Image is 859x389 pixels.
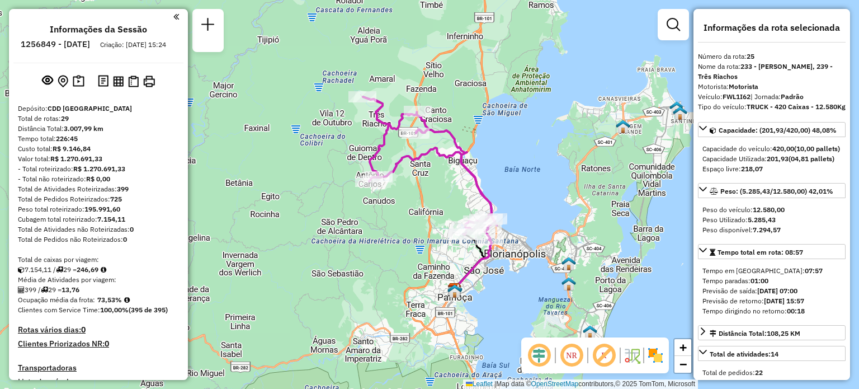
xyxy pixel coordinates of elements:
div: Peso Utilizado: [702,215,841,225]
strong: 7.294,57 [753,226,781,234]
strong: Motorista [729,82,758,91]
span: Total de atividades: [710,350,778,358]
strong: 399 [117,185,129,193]
div: Total de Atividades não Roteirizadas: [18,224,179,235]
strong: R$ 9.146,84 [53,144,91,153]
strong: 12.580,00 [753,205,785,214]
strong: 14 [771,350,778,358]
strong: [DATE] 07:00 [757,287,797,295]
strong: 233 - [PERSON_NAME], 239 - Três Riachos [698,62,833,81]
h4: Lista de veículos [18,377,179,387]
div: Tempo em [GEOGRAPHIC_DATA]: [702,266,841,276]
div: 7.154,11 / 29 = [18,265,179,275]
span: | [494,380,496,388]
div: 399 / 29 = [18,285,179,295]
div: Valor total: [18,154,179,164]
strong: 0 [81,325,86,335]
div: Total de Pedidos não Roteirizados: [18,235,179,245]
h4: Transportadoras [18,363,179,373]
strong: 29 [61,114,69,123]
strong: (395 de 395) [129,306,168,314]
div: Map data © contributors,© 2025 TomTom, Microsoft [463,379,698,389]
a: Peso: (5.285,43/12.580,00) 42,01% [698,183,846,198]
div: - Total roteirizado: [18,164,179,174]
h4: Clientes Priorizados NR: [18,339,179,349]
div: Capacidade do veículo: [702,144,841,154]
div: Custo total: [18,144,179,154]
span: Tempo total em rota: 08:57 [718,248,803,256]
div: Previsão de saída: [702,286,841,296]
div: Total de pedidos: [702,368,841,378]
button: Logs desbloquear sessão [96,73,111,90]
a: Exibir filtros [662,13,685,36]
span: Clientes com Service Time: [18,306,100,314]
a: Capacidade: (201,93/420,00) 48,08% [698,122,846,137]
img: CDD Florianópolis [447,283,462,297]
a: Leaflet [466,380,493,388]
div: Previsão de retorno: [702,296,841,306]
img: FAD - Vargem Grande [616,119,630,134]
strong: 13,76 [62,285,79,294]
div: - Total não roteirizado: [18,174,179,184]
span: 108,25 KM [767,329,800,338]
span: − [679,357,687,371]
span: Ocultar deslocamento [526,342,553,369]
strong: 0 [123,235,127,243]
img: Ilha Centro [561,256,576,271]
span: + [679,340,687,354]
strong: 195.991,60 [84,205,120,213]
i: Total de rotas [56,266,63,273]
button: Visualizar Romaneio [126,73,141,90]
div: Total de caixas por viagem: [18,255,179,265]
div: Cubagem total roteirizado: [18,214,179,224]
a: Tempo total em rota: 08:57 [698,244,846,259]
strong: 73,53% [97,296,122,304]
a: Zoom out [674,356,691,373]
strong: R$ 0,00 [86,175,110,183]
h4: Informações da Sessão [50,24,147,35]
i: Total de rotas [41,287,48,293]
em: Média calculada utilizando a maior ocupação (%Peso ou %Cubagem) de cada rota da sessão. Rotas cro... [124,297,130,303]
strong: 201,93 [767,154,789,163]
span: Peso do veículo: [702,205,785,214]
div: Veículo: [698,92,846,102]
i: Meta Caixas/viagem: 172,72 Diferença: 73,97 [101,266,106,273]
strong: 0 [105,339,109,349]
div: Tempo total em rota: 08:57 [698,261,846,321]
div: Total de Pedidos Roteirizados: [18,194,179,204]
img: FAD - Pirajubae [561,276,576,291]
strong: (04,81 pallets) [789,154,834,163]
strong: 22 [755,368,763,377]
div: Criação: [DATE] 15:24 [96,40,171,50]
strong: 00:18 [787,307,805,315]
a: Distância Total:108,25 KM [698,325,846,340]
strong: 3.007,99 km [64,124,103,133]
h4: Informações da rota selecionada [698,22,846,33]
strong: 725 [110,195,122,203]
div: Número da rota: [698,51,846,62]
div: Peso: (5.285,43/12.580,00) 42,01% [698,200,846,240]
div: Total de atividades:14 [698,363,846,382]
strong: [DATE] 15:57 [764,297,804,305]
strong: Padrão [781,92,804,101]
h4: Rotas vários dias: [18,325,179,335]
div: Distância Total: [710,329,800,339]
img: 2368 - Warecloud Autódromo [583,325,597,339]
div: Capacidade Utilizada: [702,154,841,164]
div: Total de rotas: [18,114,179,124]
strong: 420,00 [772,144,794,153]
span: | Jornada: [751,92,804,101]
button: Imprimir Rotas [141,73,157,90]
div: Média de Atividades por viagem: [18,275,179,285]
strong: 5.285,43 [748,215,776,224]
button: Painel de Sugestão [70,73,87,90]
div: Total de Atividades Roteirizadas: [18,184,179,194]
div: Peso total roteirizado: [18,204,179,214]
span: Capacidade: (201,93/420,00) 48,08% [719,126,837,134]
div: Motorista: [698,82,846,92]
span: Ocultar NR [558,342,585,369]
strong: CDD [GEOGRAPHIC_DATA] [48,104,132,113]
a: OpenStreetMap [531,380,579,388]
div: Tempo total: [18,134,179,144]
strong: 25 [747,52,754,60]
